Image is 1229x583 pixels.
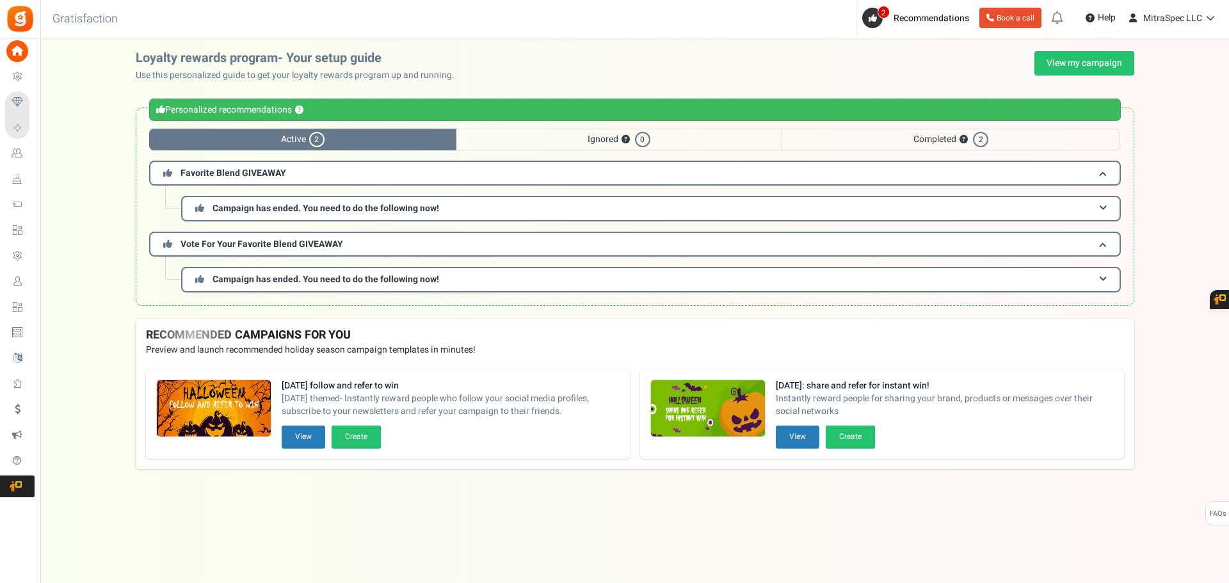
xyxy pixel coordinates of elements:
span: Campaign has ended. You need to do the following now! [213,273,439,286]
span: FAQs [1209,502,1226,526]
img: Recommended Campaigns [157,380,271,438]
span: Campaign has ended. You need to do the following now! [213,202,439,215]
span: 2 [878,6,890,19]
p: Preview and launch recommended holiday season campaign templates in minutes! [146,344,1124,356]
button: View [282,426,325,448]
span: Favorite Blend GIVEAWAY [181,166,286,180]
img: Recommended Campaigns [651,380,765,438]
button: View [776,426,819,448]
span: 2 [973,132,988,147]
span: Recommendations [894,12,969,25]
a: View my campaign [1034,51,1134,76]
span: 0 [635,132,650,147]
button: ? [295,106,303,115]
span: Active [149,129,456,150]
button: Create [332,426,381,448]
button: ? [960,136,968,144]
span: Completed [782,129,1120,150]
span: Vote For Your Favorite Blend GIVEAWAY [181,237,343,251]
span: Ignored [456,129,782,150]
img: Gratisfaction [6,4,35,33]
button: ? [622,136,630,144]
span: MitraSpec LLC [1143,12,1202,25]
h3: Gratisfaction [38,6,132,32]
strong: [DATE]: share and refer for instant win! [776,379,1114,392]
span: 2 [309,132,325,147]
strong: [DATE] follow and refer to win [282,379,620,392]
a: Book a call [979,8,1041,28]
div: Personalized recommendations [149,99,1121,121]
button: Create [826,426,875,448]
a: Help [1080,8,1121,28]
span: [DATE] themed- Instantly reward people who follow your social media profiles, subscribe to your n... [282,392,620,418]
p: Use this personalized guide to get your loyalty rewards program up and running. [136,69,465,82]
h2: Loyalty rewards program- Your setup guide [136,51,465,65]
a: 2 Recommendations [862,8,974,28]
span: Instantly reward people for sharing your brand, products or messages over their social networks [776,392,1114,418]
h4: RECOMMENDED CAMPAIGNS FOR YOU [146,329,1124,342]
span: Help [1095,12,1116,24]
